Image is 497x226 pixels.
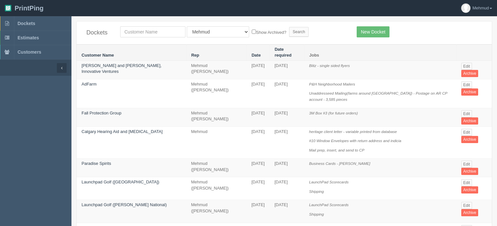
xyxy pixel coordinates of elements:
td: [DATE] [247,126,270,159]
i: Shipping [309,189,324,193]
td: [DATE] [270,126,304,159]
i: Blitz - single sided flyers [309,63,350,68]
a: Edit [461,63,472,70]
a: Calgary Hearing Aid and [MEDICAL_DATA] [82,129,163,134]
a: Launchpad Golf ([GEOGRAPHIC_DATA]) [82,179,159,184]
input: Customer Name [120,26,185,37]
td: [DATE] [270,60,304,79]
a: Launchpad Golf ([PERSON_NAME] National) [82,202,167,207]
td: Mehmud ([PERSON_NAME]) [186,159,247,177]
td: [DATE] [247,200,270,223]
i: Mail prep, insert, and send to CP [309,148,364,152]
i: heritage client letter - variable printed from database [309,129,397,134]
td: Mehmud ([PERSON_NAME]) [186,79,247,108]
label: Show Archived? [252,28,286,36]
img: logo-3e63b451c926e2ac314895c53de4908e5d424f24456219fb08d385ab2e579770.png [5,5,11,11]
a: Customer Name [82,53,114,58]
td: [DATE] [270,200,304,223]
td: [DATE] [270,177,304,200]
td: [DATE] [247,177,270,200]
a: Archive [461,168,478,175]
a: Date [251,53,261,58]
td: [DATE] [247,79,270,108]
input: Search [289,27,309,37]
i: Business Cards - [PERSON_NAME] [309,161,370,166]
i: Shipping [309,212,324,216]
a: Archive [461,88,478,96]
a: [PERSON_NAME] and [PERSON_NAME], Innovative Ventures [82,63,161,74]
i: Unaddresseed Mailing(farms around [GEOGRAPHIC_DATA]) - Postage on AR CP account - 3,585 pieces [309,91,447,101]
span: Estimates [18,35,39,40]
a: Archive [461,209,478,216]
a: Edit [461,110,472,117]
a: Archive [461,117,478,125]
a: AdFarm [82,82,96,86]
td: [DATE] [247,159,270,177]
a: Edit [461,161,472,168]
a: Fall Protection Group [82,111,121,115]
td: Mehmud ([PERSON_NAME]) [186,200,247,223]
a: Edit [461,179,472,186]
a: Paradise Spirits [82,161,111,166]
i: #10 Window Envelopes with return address and indicia [309,139,401,143]
img: avatar_default-7531ab5dedf162e01f1e0bb0964e6a185e93c5c22dfe317fb01d7f8cd2b1632c.jpg [461,4,470,13]
td: [DATE] [247,108,270,126]
i: 3M Box #3 (for future orders) [309,111,358,115]
td: [DATE] [270,108,304,126]
h4: Dockets [86,30,110,36]
a: New Docket [357,26,389,37]
td: Mehmud ([PERSON_NAME]) [186,108,247,126]
i: P&H Neighborhood Mailers [309,82,355,86]
a: Archive [461,186,478,193]
td: Mehmud [186,126,247,159]
a: Archive [461,70,478,77]
a: Edit [461,202,472,209]
i: LaunchPad Scorecards [309,203,349,207]
span: Customers [18,49,41,55]
td: [DATE] [270,79,304,108]
a: Rep [191,53,199,58]
input: Show Archived? [252,30,256,34]
a: Edit [461,129,472,136]
td: [DATE] [270,159,304,177]
a: Edit [461,81,472,88]
a: Date required [274,47,291,58]
td: Mehmud ([PERSON_NAME]) [186,60,247,79]
th: Jobs [304,44,457,60]
i: LaunchPad Scorecards [309,180,349,184]
span: Dockets [18,21,35,26]
td: [DATE] [247,60,270,79]
td: Mehmud ([PERSON_NAME]) [186,177,247,200]
a: Archive [461,136,478,143]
